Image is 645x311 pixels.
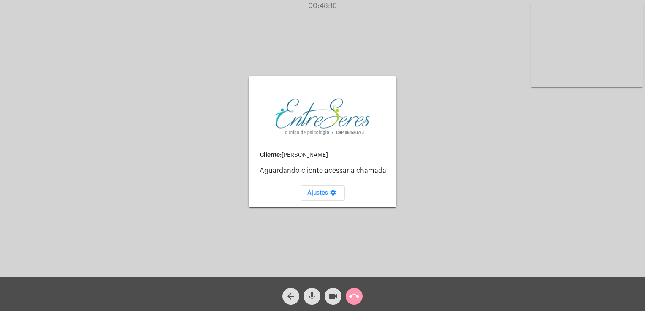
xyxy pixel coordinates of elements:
span: 00:48:16 [308,3,337,9]
button: Ajustes [301,185,345,201]
mat-icon: arrow_back [286,291,296,301]
mat-icon: call_end [349,291,359,301]
mat-icon: mic [307,291,317,301]
div: [PERSON_NAME] [260,152,390,158]
span: Ajustes [307,190,338,196]
img: aa27006a-a7e4-c883-abf8-315c10fe6841.png [274,97,371,136]
p: Aguardando cliente acessar a chamada [260,167,390,174]
mat-icon: videocam [328,291,338,301]
mat-icon: settings [328,189,338,199]
strong: Cliente: [260,152,282,158]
